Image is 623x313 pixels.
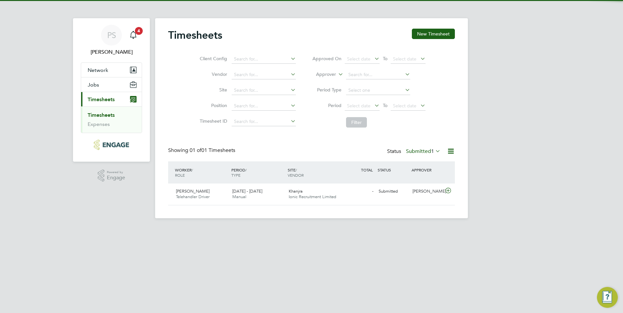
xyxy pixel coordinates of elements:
span: Select date [347,56,370,62]
button: Engage Resource Center [597,287,618,308]
span: TYPE [231,172,240,178]
a: PS[PERSON_NAME] [81,25,142,56]
span: / [192,167,193,172]
button: Network [81,63,142,77]
label: Period Type [312,87,341,93]
div: - [342,186,376,197]
div: PERIOD [230,164,286,181]
a: 4 [127,25,140,46]
span: 4 [135,27,143,35]
button: New Timesheet [412,29,455,39]
input: Search for... [232,102,296,111]
span: Telehandler Driver [176,194,210,199]
span: Khanjra [289,188,303,194]
div: [PERSON_NAME] [410,186,444,197]
img: barnfieldconstruction-logo-retina.png [94,140,129,150]
a: Go to home page [81,140,142,150]
div: APPROVER [410,164,444,176]
div: WORKER [173,164,230,181]
span: / [245,167,247,172]
span: / [296,167,297,172]
h2: Timesheets [168,29,222,42]
span: Select date [393,103,416,109]
span: [PERSON_NAME] [176,188,210,194]
span: Timesheets [88,96,115,102]
span: Select date [347,103,370,109]
div: Timesheets [81,106,142,133]
a: Timesheets [88,112,115,118]
input: Search for... [232,70,296,79]
label: Vendor [198,71,227,77]
button: Timesheets [81,92,142,106]
span: Ionic Recruitment Limited [289,194,336,199]
div: STATUS [376,164,410,176]
span: 01 Timesheets [190,147,235,154]
span: 01 of [190,147,201,154]
span: Select date [393,56,416,62]
label: Client Config [198,56,227,61]
input: Search for... [232,86,296,95]
input: Search for... [232,55,296,64]
span: TOTAL [361,167,373,172]
input: Search for... [346,70,410,79]
label: Submitted [406,148,441,155]
span: [DATE] - [DATE] [232,188,262,194]
label: Period [312,102,341,108]
input: Select one [346,86,410,95]
label: Approved On [312,56,341,61]
span: Manual [232,194,246,199]
label: Site [198,87,227,93]
span: Pauline Shaw [81,48,142,56]
span: ROLE [175,172,185,178]
button: Filter [346,117,367,128]
a: Powered byEngage [98,170,125,182]
span: VENDOR [288,172,304,178]
span: 1 [431,148,434,155]
span: To [381,54,389,63]
label: Position [198,102,227,108]
nav: Main navigation [73,18,150,162]
div: Status [387,147,442,156]
a: Expenses [88,121,110,127]
div: Showing [168,147,237,154]
label: Timesheet ID [198,118,227,124]
button: Jobs [81,77,142,92]
span: Engage [107,175,125,181]
span: Jobs [88,82,99,88]
div: Submitted [376,186,410,197]
span: Powered by [107,170,125,175]
input: Search for... [232,117,296,126]
span: PS [107,31,116,39]
div: SITE [286,164,342,181]
label: Approver [307,71,336,78]
span: Network [88,67,108,73]
span: To [381,101,389,110]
